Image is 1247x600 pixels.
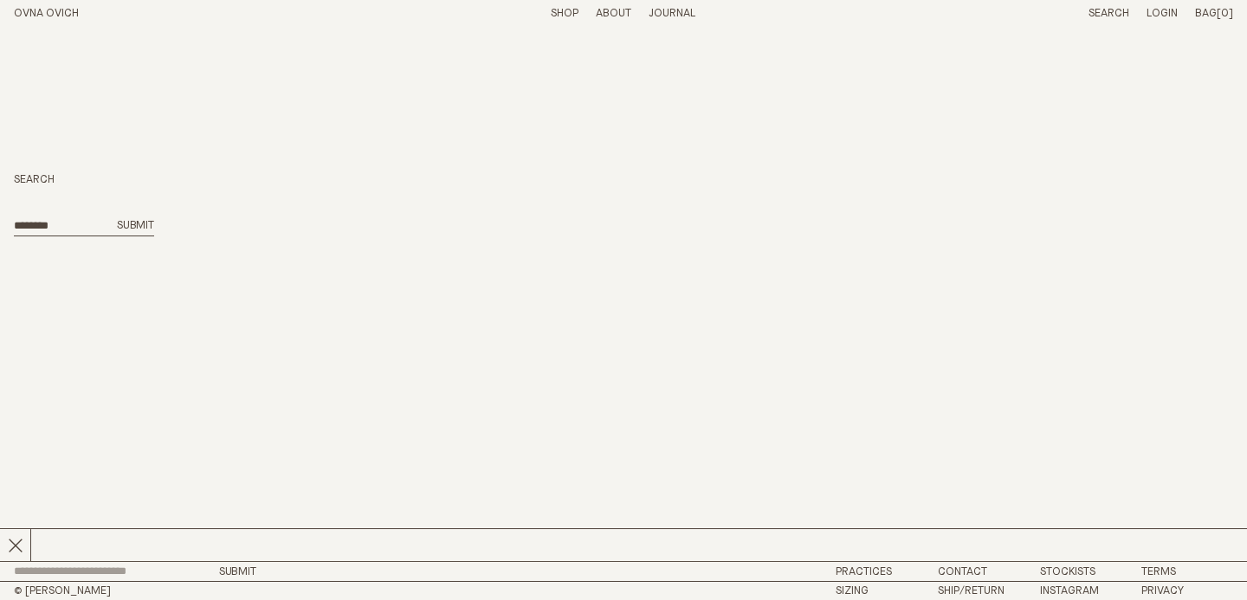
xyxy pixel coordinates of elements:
[1217,8,1233,19] span: [0]
[938,585,1005,597] a: Ship/Return
[14,585,308,597] h2: © [PERSON_NAME]
[1147,8,1178,19] a: Login
[1141,566,1176,577] a: Terms
[1195,8,1217,19] span: Bag
[219,566,256,577] button: Submit
[14,8,79,19] a: Home
[649,8,695,19] a: Journal
[1040,566,1095,577] a: Stockists
[1089,8,1129,19] a: Search
[14,173,154,188] h2: Search
[1141,585,1184,597] a: Privacy
[551,8,578,19] a: Shop
[836,566,892,577] a: Practices
[1040,585,1099,597] a: Instagram
[836,585,869,597] a: Sizing
[596,7,631,22] summary: About
[938,566,987,577] a: Contact
[117,219,154,234] button: Search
